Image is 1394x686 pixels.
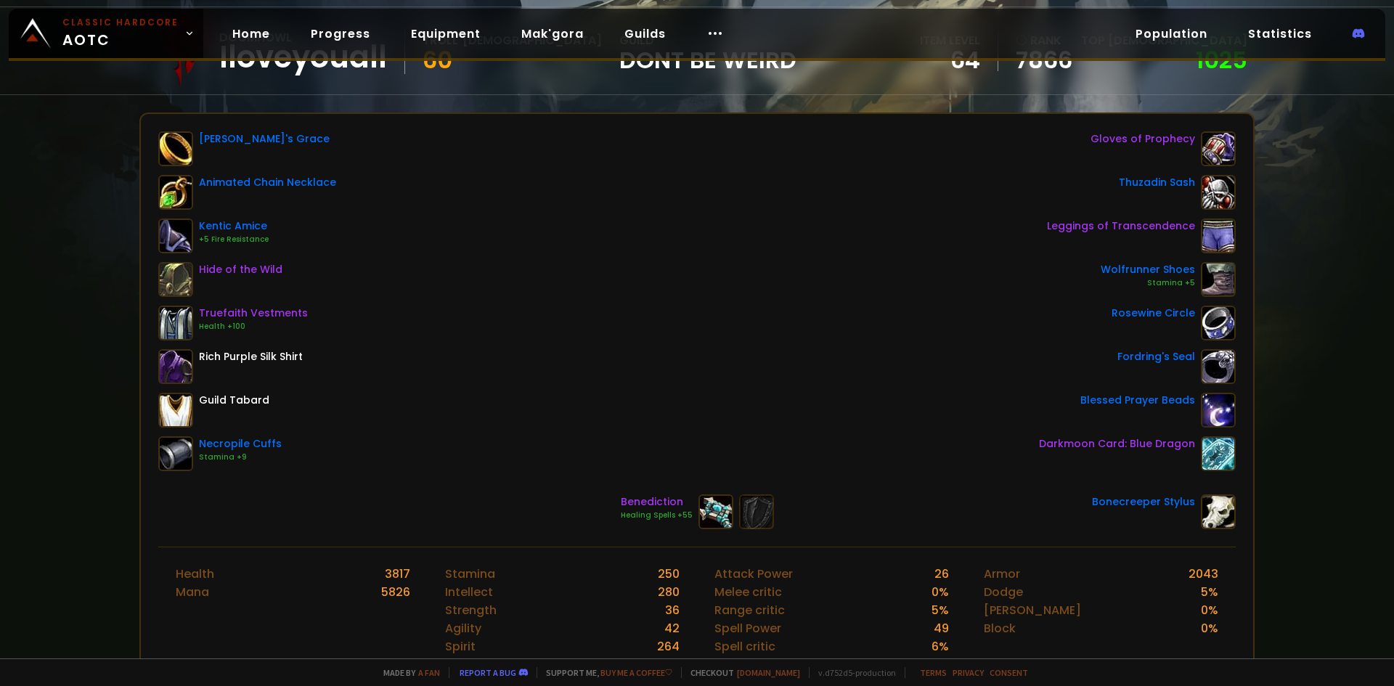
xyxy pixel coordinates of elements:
div: Strength [445,601,497,619]
a: Privacy [953,667,984,678]
div: Spirit [445,637,476,656]
a: Progress [299,19,382,49]
div: Animated Chain Necklace [199,175,336,190]
div: Armor [984,565,1020,583]
a: Home [221,19,282,49]
img: item-18740 [1201,175,1236,210]
div: 264 [657,637,680,656]
div: Agility [445,619,481,637]
div: 6 % [932,637,949,656]
a: Equipment [399,19,492,49]
div: Hide of the Wild [199,262,282,277]
div: Necropile Cuffs [199,436,282,452]
div: 36 [665,601,680,619]
img: item-13101 [1201,262,1236,297]
img: item-5976 [158,393,193,428]
div: Mana [176,583,209,601]
img: item-16922 [1201,219,1236,253]
div: Spell Power [714,619,781,637]
span: Checkout [681,667,800,678]
a: Population [1124,19,1219,49]
img: item-13178 [1201,306,1236,340]
img: item-14154 [158,306,193,340]
img: item-18510 [158,262,193,297]
img: item-4335 [158,349,193,384]
div: [PERSON_NAME]'s Grace [199,131,330,147]
a: Buy me a coffee [600,667,672,678]
div: Blessed Prayer Beads [1080,393,1195,408]
img: item-16058 [1201,349,1236,384]
div: Healing Spells +55 [621,510,693,521]
div: +5 Fire Resistance [199,234,269,245]
div: 64 [920,49,980,71]
div: Range critic [714,601,785,619]
div: 26 [934,565,949,583]
div: Benediction [621,494,693,510]
div: Guild Tabard [199,393,269,408]
div: [PERSON_NAME] [984,601,1081,619]
div: Wolfrunner Shoes [1101,262,1195,277]
div: Stamina +9 [199,452,282,463]
div: Stamina +5 [1101,277,1195,289]
a: Terms [920,667,947,678]
a: a fan [418,667,440,678]
div: Rich Purple Silk Shirt [199,349,303,364]
span: Made by [375,667,440,678]
a: Mak'gora [510,19,595,49]
span: Support me, [537,667,672,678]
img: item-13938 [1201,494,1236,529]
div: Kentic Amice [199,219,269,234]
div: Rosewine Circle [1112,306,1195,321]
div: Intellect [445,583,493,601]
a: Guilds [613,19,677,49]
img: item-16812 [1201,131,1236,166]
a: Report a bug [460,667,516,678]
div: Leggings of Transcendence [1047,219,1195,234]
span: AOTC [62,16,179,51]
div: 49 [934,619,949,637]
div: Darkmoon Card: Blue Dragon [1039,436,1195,452]
a: Statistics [1236,19,1324,49]
div: 3817 [385,565,410,583]
div: 2043 [1189,565,1218,583]
div: Iloveyouall [219,46,387,68]
a: 7866 [1016,49,1072,71]
small: Classic Hardcore [62,16,179,29]
div: Block [984,619,1016,637]
div: 0 % [1201,601,1218,619]
div: Fordring's Seal [1117,349,1195,364]
div: 250 [658,565,680,583]
span: Dont Be Weird [619,49,796,71]
img: item-19990 [1201,393,1236,428]
div: Health +100 [199,321,308,332]
img: item-18723 [158,175,193,210]
div: Dodge [984,583,1023,601]
div: 5 % [1201,583,1218,601]
div: 5826 [381,583,410,601]
div: Health [176,565,214,583]
div: Bonecreeper Stylus [1092,494,1195,510]
div: guild [619,31,796,71]
span: v. d752d5 - production [809,667,896,678]
div: 0 % [932,583,949,601]
div: 42 [664,619,680,637]
img: item-18608 [698,494,733,529]
img: item-14629 [158,436,193,471]
a: [DOMAIN_NAME] [737,667,800,678]
div: Stamina [445,565,495,583]
div: 0 % [1201,619,1218,637]
img: item-19288 [1201,436,1236,471]
div: Melee critic [714,583,782,601]
div: Thuzadin Sash [1119,175,1195,190]
div: Truefaith Vestments [199,306,308,321]
div: Attack Power [714,565,793,583]
a: Consent [990,667,1028,678]
div: 280 [658,583,680,601]
img: item-13102 [158,131,193,166]
div: Gloves of Prophecy [1091,131,1195,147]
a: Classic HardcoreAOTC [9,9,203,58]
div: 5 % [932,601,949,619]
div: Spell critic [714,637,775,656]
img: item-11624 [158,219,193,253]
